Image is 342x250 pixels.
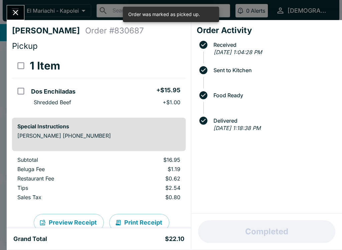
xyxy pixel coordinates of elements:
h3: 1 Item [30,59,60,73]
p: Sales Tax [17,194,106,201]
h5: $22.10 [165,235,184,243]
button: Close [7,5,24,20]
span: Pickup [12,41,38,51]
p: Tips [17,184,106,191]
span: Delivered [210,118,337,124]
span: Received [210,42,337,48]
p: + $1.00 [163,99,180,106]
p: Beluga Fee [17,166,106,172]
h4: Order # 830687 [85,26,144,36]
h4: [PERSON_NAME] [12,26,85,36]
h4: Order Activity [197,25,337,35]
p: Subtotal [17,156,106,163]
p: Restaurant Fee [17,175,106,182]
h5: + $15.95 [156,86,180,94]
em: [DATE] 1:18:38 PM [213,125,261,131]
em: [DATE] 1:04:28 PM [214,49,262,55]
div: Order was marked as picked up. [128,9,200,20]
p: $0.62 [117,175,180,182]
span: Food Ready [210,92,337,98]
p: $2.54 [117,184,180,191]
h5: Grand Total [13,235,47,243]
p: [PERSON_NAME] [PHONE_NUMBER] [17,132,180,139]
p: $16.95 [117,156,180,163]
p: Shredded Beef [34,99,71,106]
button: Preview Receipt [34,214,104,231]
p: $1.19 [117,166,180,172]
p: $0.80 [117,194,180,201]
table: orders table [12,156,186,203]
h5: Dos Enchiladas [31,88,75,96]
span: Sent to Kitchen [210,67,337,73]
table: orders table [12,54,186,112]
h6: Special Instructions [17,123,180,130]
button: Print Receipt [109,214,169,231]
